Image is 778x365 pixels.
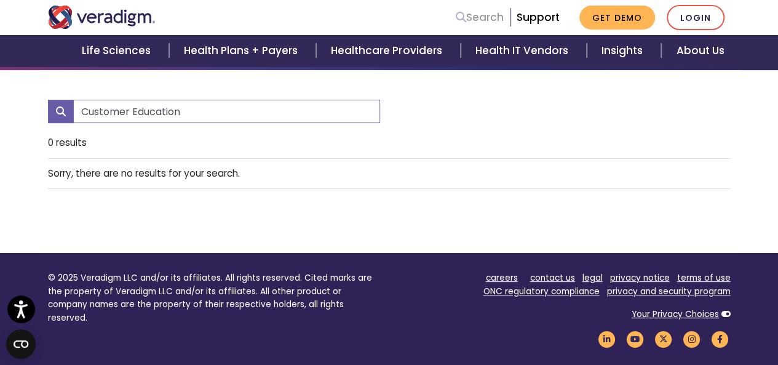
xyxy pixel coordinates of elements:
[661,35,739,66] a: About Us
[73,100,380,123] input: Search
[607,286,731,297] a: privacy and security program
[48,128,731,158] li: 0 results
[483,286,600,297] a: ONC regulatory compliance
[597,333,617,345] a: Veradigm LinkedIn Link
[316,35,460,66] a: Healthcare Providers
[67,35,169,66] a: Life Sciences
[169,35,316,66] a: Health Plans + Payers
[517,10,560,25] a: Support
[625,333,646,345] a: Veradigm YouTube Link
[587,35,661,66] a: Insights
[48,6,156,29] img: Veradigm logo
[610,272,670,284] a: privacy notice
[48,271,380,325] p: © 2025 Veradigm LLC and/or its affiliates. All rights reserved. Cited marks are the property of V...
[582,272,603,284] a: legal
[48,159,731,189] li: Sorry, there are no results for your search.
[530,272,575,284] a: contact us
[710,333,731,345] a: Veradigm Facebook Link
[6,329,36,359] button: Open CMP widget
[653,333,674,345] a: Veradigm Twitter Link
[667,5,724,30] a: Login
[486,272,518,284] a: careers
[632,308,719,320] a: Your Privacy Choices
[681,333,702,345] a: Veradigm Instagram Link
[461,35,587,66] a: Health IT Vendors
[579,6,655,30] a: Get Demo
[456,9,504,26] a: Search
[677,272,731,284] a: terms of use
